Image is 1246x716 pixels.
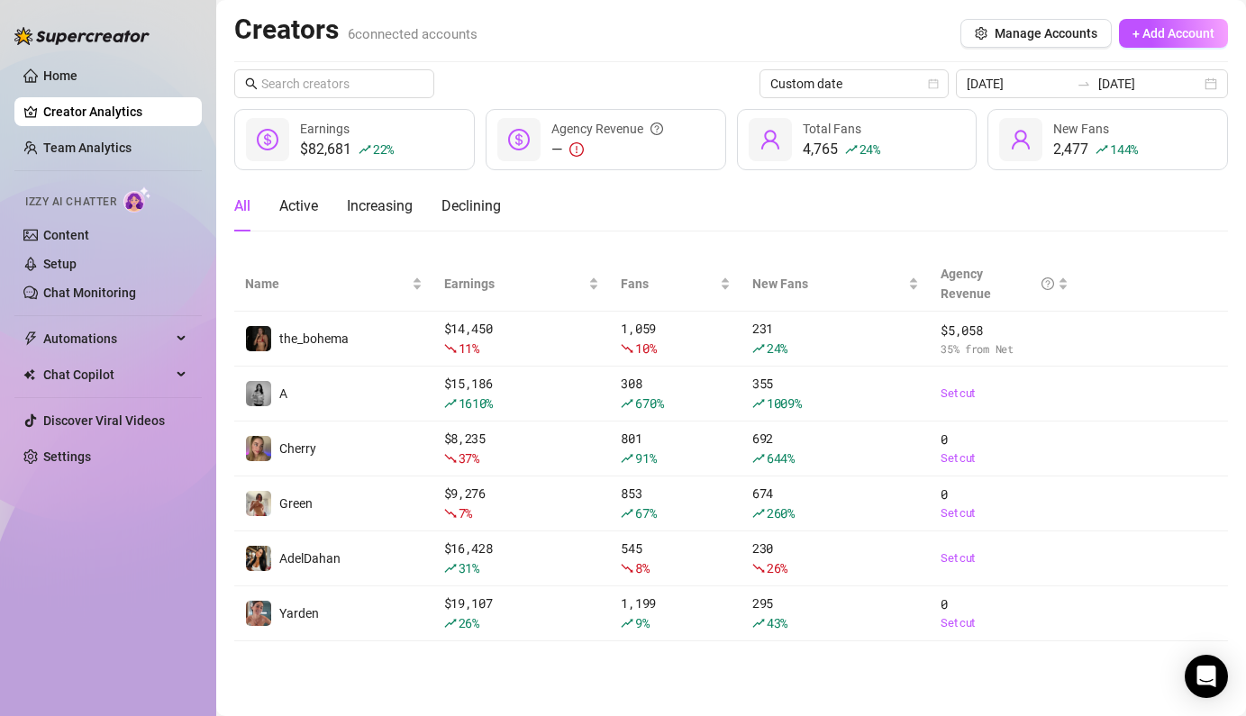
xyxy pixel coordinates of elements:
span: user [1010,129,1032,150]
span: rise [621,452,633,465]
div: 1,199 [621,594,731,633]
span: 10 % [635,340,656,357]
img: AdelDahan [246,546,271,571]
a: Creator Analytics [43,97,187,126]
span: the_bohema [279,331,349,346]
span: 37 % [459,449,479,467]
span: fall [621,342,633,355]
span: New Fans [1053,122,1109,136]
img: the_bohema [246,326,271,351]
div: All [234,195,250,217]
div: Declining [441,195,501,217]
span: 644 % [767,449,795,467]
a: Team Analytics [43,140,132,155]
div: 231 [752,319,919,358]
a: Home [43,68,77,83]
div: Increasing [347,195,413,217]
span: 22 % [373,140,394,158]
div: 1,059 [621,319,731,358]
span: dollar-circle [508,129,530,150]
span: Total Fans [803,122,861,136]
span: Manage Accounts [995,26,1097,41]
span: 144 % [1110,140,1138,158]
img: A [246,381,271,406]
a: Set cut [941,449,1068,467]
span: rise [359,143,371,156]
div: 0 [941,594,1068,632]
a: Setup [43,257,77,271]
span: Cherry [279,441,316,456]
span: swap-right [1077,77,1091,91]
span: 24 % [767,340,787,357]
span: rise [444,617,457,630]
span: 670 % [635,394,663,412]
a: Set cut [941,385,1068,403]
div: $ 16,428 [444,539,600,578]
img: Yarden [246,601,271,626]
span: 91 % [635,449,656,467]
span: thunderbolt [23,331,38,346]
span: 24 % [859,140,880,158]
span: New Fans [752,274,905,294]
a: Set cut [941,614,1068,632]
span: Fans [621,274,716,294]
input: Search creators [261,74,409,94]
span: 26 % [459,614,479,631]
span: 260 % [767,504,795,521]
span: setting [975,27,987,40]
img: Green [246,491,271,516]
a: Discover Viral Videos [43,413,165,428]
span: question-circle [650,119,663,139]
span: rise [444,562,457,575]
a: Set cut [941,504,1068,522]
span: rise [621,397,633,410]
span: 1610 % [459,394,494,412]
img: logo-BBDzfeDw.svg [14,27,150,45]
span: 11 % [459,340,479,357]
div: $ 14,450 [444,319,600,358]
div: 295 [752,594,919,633]
a: Content [43,228,89,242]
div: Agency Revenue [941,264,1053,304]
span: 9 % [635,614,649,631]
span: 6 connected accounts [348,26,477,42]
span: A [279,386,287,401]
span: rise [621,617,633,630]
span: fall [621,562,633,575]
div: $82,681 [300,139,394,160]
span: question-circle [1041,264,1054,304]
div: $ 9,276 [444,484,600,523]
div: 801 [621,429,731,468]
span: 8 % [635,559,649,576]
div: — [551,139,663,160]
span: 67 % [635,504,656,521]
div: $ 19,107 [444,594,600,633]
th: Fans [610,257,741,312]
span: Automations [43,324,171,353]
span: + Add Account [1132,26,1214,41]
div: 4,765 [803,139,880,160]
th: New Fans [741,257,930,312]
span: 35 % from Net [941,340,1068,358]
input: Start date [967,74,1069,94]
span: 26 % [767,559,787,576]
div: Open Intercom Messenger [1185,655,1228,698]
span: Green [279,496,313,511]
span: fall [752,562,765,575]
h2: Creators [234,13,477,47]
div: 230 [752,539,919,578]
span: 43 % [767,614,787,631]
a: Settings [43,449,91,464]
div: 545 [621,539,731,578]
th: Earnings [433,257,611,312]
span: rise [1096,143,1108,156]
span: Yarden [279,606,319,621]
span: rise [752,617,765,630]
img: AI Chatter [123,186,151,213]
div: 0 [941,430,1068,467]
span: rise [752,342,765,355]
div: $ 8,235 [444,429,600,468]
button: + Add Account [1119,19,1228,48]
span: Izzy AI Chatter [25,194,116,211]
span: rise [752,452,765,465]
